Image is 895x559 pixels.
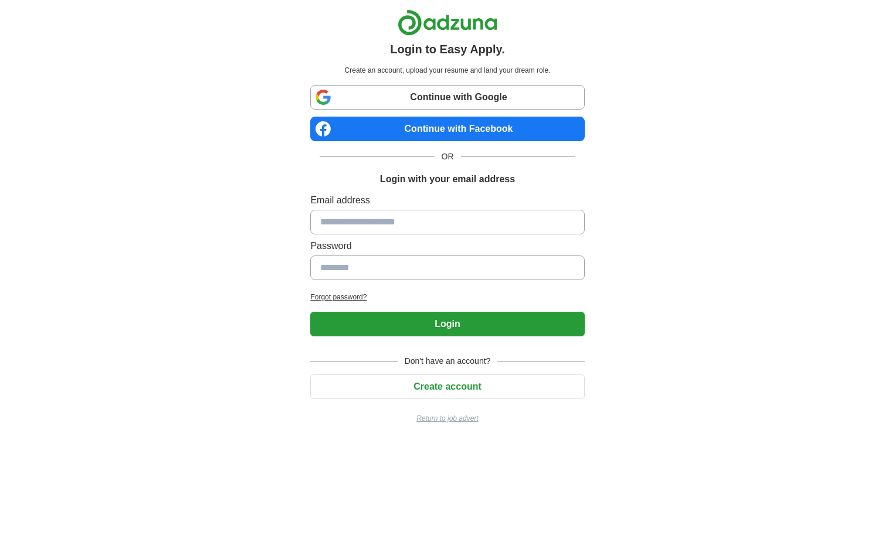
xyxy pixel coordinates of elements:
[310,413,584,424] a: Return to job advert
[398,9,497,36] img: Adzuna logo
[310,292,584,302] a: Forgot password?
[310,117,584,141] a: Continue with Facebook
[313,65,582,76] p: Create an account, upload your resume and land your dream role.
[390,40,505,58] h1: Login to Easy Apply.
[310,312,584,336] button: Login
[310,239,584,253] label: Password
[398,355,498,367] span: Don't have an account?
[310,381,584,391] a: Create account
[310,85,584,110] a: Continue with Google
[435,151,461,163] span: OR
[380,172,515,186] h1: Login with your email address
[310,193,584,207] label: Email address
[310,374,584,399] button: Create account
